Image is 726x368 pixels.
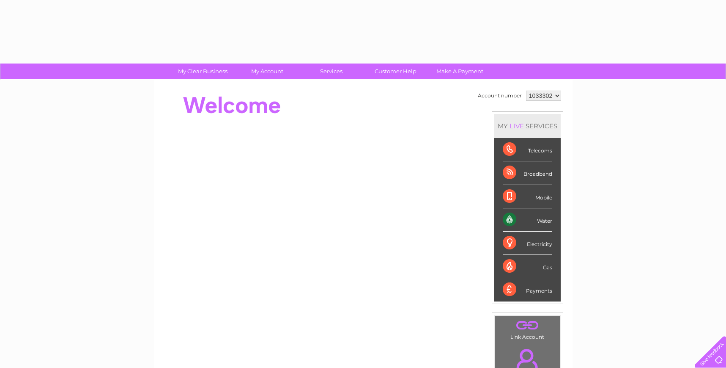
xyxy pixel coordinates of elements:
div: Gas [503,255,552,278]
div: Electricity [503,232,552,255]
a: Customer Help [361,64,430,79]
div: LIVE [508,122,526,130]
a: My Account [232,64,302,79]
div: Water [503,208,552,232]
a: Make A Payment [425,64,495,79]
div: Broadband [503,161,552,185]
div: Telecoms [503,138,552,161]
div: MY SERVICES [494,114,561,138]
a: . [497,318,558,333]
td: Link Account [495,315,560,342]
div: Mobile [503,185,552,208]
a: My Clear Business [168,64,238,79]
div: Payments [503,278,552,301]
a: Services [296,64,366,79]
td: Account number [476,89,524,103]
